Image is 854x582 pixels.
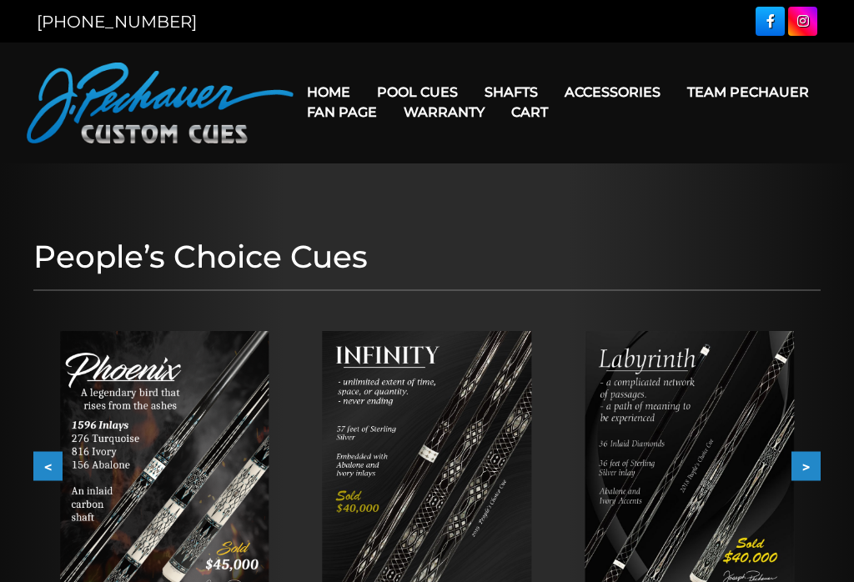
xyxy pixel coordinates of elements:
[471,71,551,113] a: Shafts
[551,71,674,113] a: Accessories
[498,91,561,133] a: Cart
[390,91,498,133] a: Warranty
[33,452,63,481] button: <
[674,71,822,113] a: Team Pechauer
[294,91,390,133] a: Fan Page
[27,63,294,143] img: Pechauer Custom Cues
[33,452,821,481] div: Carousel Navigation
[294,71,364,113] a: Home
[791,452,821,481] button: >
[37,12,197,32] a: [PHONE_NUMBER]
[33,238,821,276] h1: People’s Choice Cues
[364,71,471,113] a: Pool Cues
